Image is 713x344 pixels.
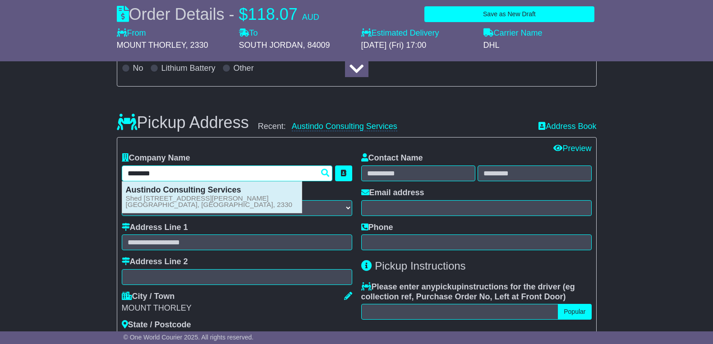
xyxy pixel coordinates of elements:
button: Popular [558,304,591,320]
div: [DATE] (Fri) 17:00 [361,41,474,50]
button: Save as New Draft [424,6,594,22]
span: eg collection ref, Purchase Order No, Left at Front Door [361,282,575,301]
label: Phone [361,223,393,233]
label: From [117,28,146,38]
span: 118.07 [248,5,298,23]
strong: Austindo Consulting Services [126,185,241,194]
label: Contact Name [361,153,423,163]
a: Address Book [538,122,596,132]
a: Preview [553,144,591,153]
div: Recent: [258,122,530,132]
div: DHL [483,41,597,50]
label: Estimated Delivery [361,28,474,38]
span: AUD [302,13,319,22]
span: , 84009 [303,41,330,50]
label: Company Name [122,153,190,163]
span: , 2330 [186,41,208,50]
div: Order Details - [117,5,319,24]
label: Address Line 2 [122,257,188,267]
label: State / Postcode [122,320,191,330]
span: $ [239,5,248,23]
span: pickup [436,282,462,291]
div: MOUNT THORLEY [122,303,352,313]
small: Shed [STREET_ADDRESS][PERSON_NAME] [GEOGRAPHIC_DATA], [GEOGRAPHIC_DATA], 2330 [126,195,293,208]
label: City / Town [122,292,175,302]
span: © One World Courier 2025. All rights reserved. [124,334,254,341]
span: SOUTH JORDAN [239,41,303,50]
span: Pickup Instructions [375,260,465,272]
label: Please enter any instructions for the driver ( ) [361,282,592,302]
label: Carrier Name [483,28,543,38]
label: Address Line 1 [122,223,188,233]
h3: Pickup Address [117,114,249,132]
label: Email address [361,188,424,198]
span: MOUNT THORLEY [117,41,186,50]
label: To [239,28,258,38]
a: Austindo Consulting Services [292,122,397,131]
